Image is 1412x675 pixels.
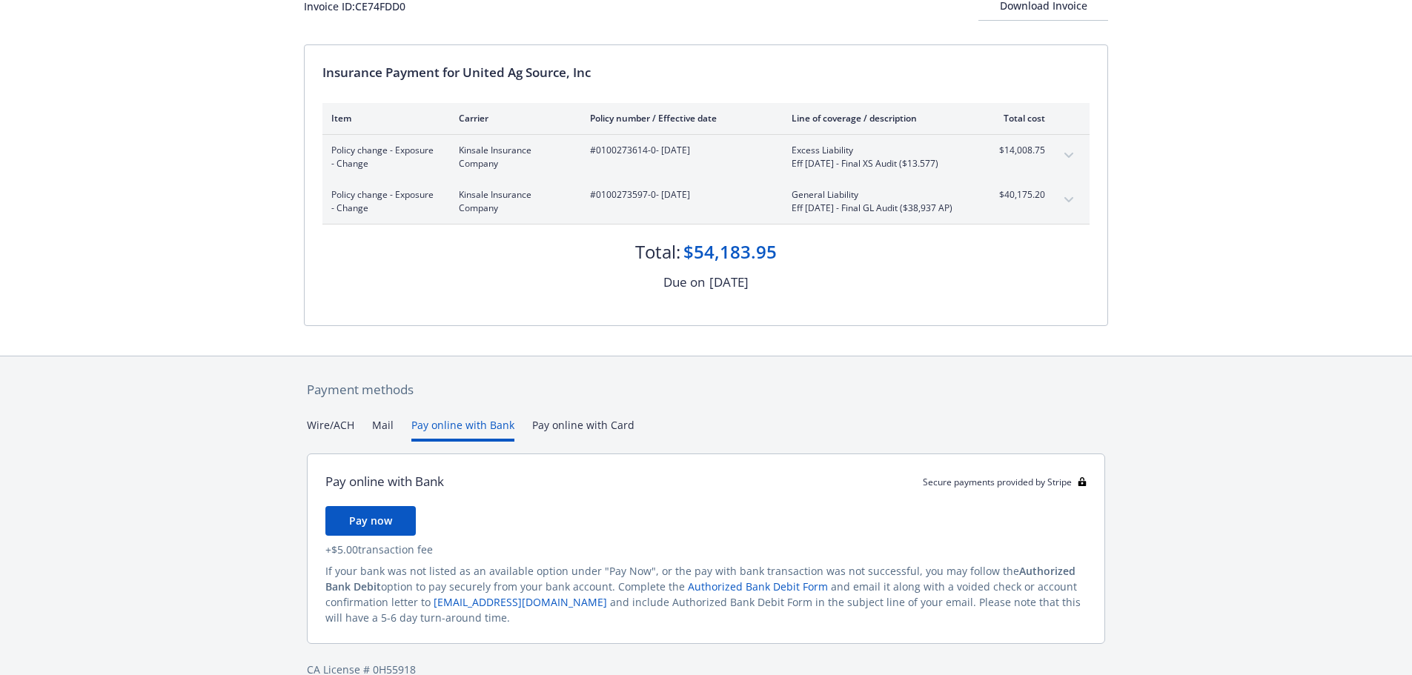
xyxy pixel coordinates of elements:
div: $54,183.95 [683,239,777,265]
div: Secure payments provided by Stripe [923,476,1087,488]
div: Line of coverage / description [792,112,966,124]
div: Insurance Payment for United Ag Source, Inc [322,63,1090,82]
span: #0100273614-0 - [DATE] [590,144,768,157]
div: Total: [635,239,680,265]
span: Kinsale Insurance Company [459,188,566,215]
span: Eff [DATE] - Final XS Audit ($13.577) [792,157,966,170]
div: Total cost [990,112,1045,124]
span: Policy change - Exposure - Change [331,188,435,215]
span: $14,008.75 [990,144,1045,157]
div: Item [331,112,435,124]
div: + $5.00 transaction fee [325,542,1087,557]
button: Pay online with Card [532,417,634,442]
button: expand content [1057,144,1081,167]
button: Pay online with Bank [411,417,514,442]
button: Mail [372,417,394,442]
button: Pay now [325,506,416,536]
span: General Liability [792,188,966,202]
div: Carrier [459,112,566,124]
span: Excess LiabilityEff [DATE] - Final XS Audit ($13.577) [792,144,966,170]
div: Payment methods [307,380,1105,399]
span: Pay now [349,513,392,528]
span: Eff [DATE] - Final GL Audit ($38,937 AP) [792,202,966,215]
div: Policy change - Exposure - ChangeKinsale Insurance Company#0100273597-0- [DATE]General LiabilityE... [322,179,1090,224]
span: Authorized Bank Debit [325,564,1075,593]
span: General LiabilityEff [DATE] - Final GL Audit ($38,937 AP) [792,188,966,215]
div: [DATE] [709,273,749,292]
span: #0100273597-0 - [DATE] [590,188,768,202]
a: Authorized Bank Debit Form [688,579,828,593]
span: Excess Liability [792,144,966,157]
span: Kinsale Insurance Company [459,144,566,170]
div: Pay online with Bank [325,472,444,491]
div: Due on [663,273,705,292]
div: If your bank was not listed as an available option under "Pay Now", or the pay with bank transact... [325,563,1087,625]
a: [EMAIL_ADDRESS][DOMAIN_NAME] [434,595,607,609]
div: Policy number / Effective date [590,112,768,124]
button: Wire/ACH [307,417,354,442]
span: $40,175.20 [990,188,1045,202]
span: Policy change - Exposure - Change [331,144,435,170]
button: expand content [1057,188,1081,212]
div: Policy change - Exposure - ChangeKinsale Insurance Company#0100273614-0- [DATE]Excess LiabilityEf... [322,135,1090,179]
